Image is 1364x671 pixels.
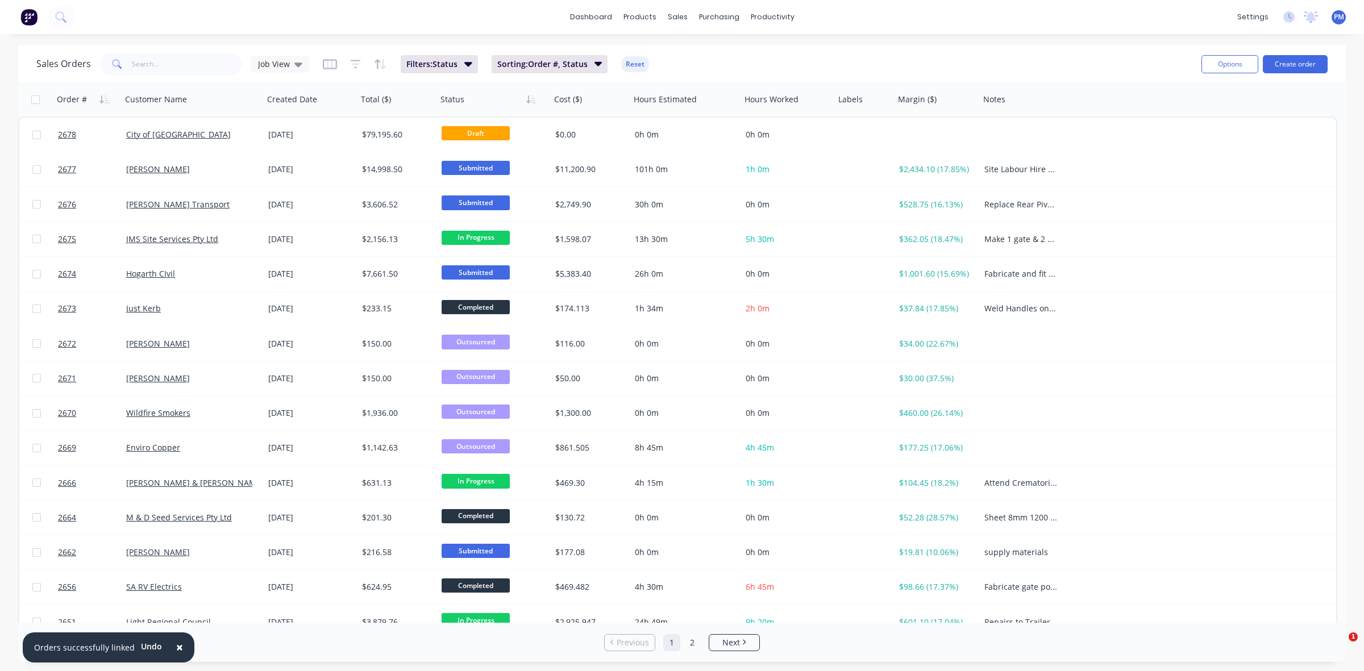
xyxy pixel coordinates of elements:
[984,581,1058,593] div: Fabricate gate post to drawings
[58,303,76,314] span: 2673
[899,477,971,489] div: $104.45 (18.2%)
[58,616,76,628] span: 2651
[132,53,243,76] input: Search...
[746,477,774,488] span: 1h 30m
[555,616,622,628] div: $2,925.947
[362,199,429,210] div: $3,606.52
[605,637,655,648] a: Previous page
[126,129,231,140] a: City of [GEOGRAPHIC_DATA]
[34,641,135,653] div: Orders successfully linked
[268,164,353,175] div: [DATE]
[58,512,76,523] span: 2664
[58,442,76,453] span: 2669
[618,9,662,26] div: products
[442,126,510,140] span: Draft
[899,407,971,419] div: $460.00 (26.14%)
[684,634,701,651] a: Page 2
[58,501,126,535] a: 2664
[1232,9,1274,26] div: settings
[362,512,429,523] div: $201.30
[745,9,800,26] div: productivity
[58,129,76,140] span: 2678
[555,303,622,314] div: $174.113
[984,164,1058,175] div: Site Labour Hire 7.30am to 4.30pm - 2 men for 1 week (Basic Hand Tools only).
[635,338,731,349] div: 0h 0m
[58,291,126,326] a: 2673
[554,94,582,105] div: Cost ($)
[1349,632,1358,641] span: 1
[746,581,774,592] span: 6h 45m
[361,94,391,105] div: Total ($)
[984,512,1058,523] div: Sheet 8mm 1200 x 2400 & Angle 40x40x6 AL
[58,268,76,280] span: 2674
[126,199,230,210] a: [PERSON_NAME] Transport
[442,405,510,419] span: Outsourced
[635,581,731,593] div: 4h 30m
[58,257,126,291] a: 2674
[268,338,353,349] div: [DATE]
[126,407,190,418] a: Wildfire Smokers
[362,338,429,349] div: $150.00
[746,616,774,627] span: 9h 20m
[268,234,353,245] div: [DATE]
[899,338,971,349] div: $34.00 (22.67%)
[362,373,429,384] div: $150.00
[492,55,608,73] button: Sorting:Order #, Status
[126,581,182,592] a: SA RV Electrics
[746,512,770,523] span: 0h 0m
[635,512,731,523] div: 0h 0m
[1201,55,1258,73] button: Options
[125,94,187,105] div: Customer Name
[442,509,510,523] span: Completed
[1334,12,1344,22] span: PM
[440,94,464,105] div: Status
[746,199,770,210] span: 0h 0m
[406,59,458,70] span: Filters: Status
[898,94,937,105] div: Margin ($)
[268,268,353,280] div: [DATE]
[442,300,510,314] span: Completed
[268,512,353,523] div: [DATE]
[58,199,76,210] span: 2676
[746,164,770,174] span: 1h 0m
[635,407,731,419] div: 0h 0m
[362,616,429,628] div: $3,879.76
[838,94,863,105] div: Labels
[126,442,180,453] a: Enviro Copper
[362,477,429,489] div: $631.13
[362,268,429,280] div: $7,661.50
[746,338,770,349] span: 0h 0m
[126,303,161,314] a: Just Kerb
[663,634,680,651] a: Page 1 is your current page
[401,55,478,73] button: Filters:Status
[58,118,126,152] a: 2678
[984,234,1058,245] div: Make 1 gate & 2 side panels as per drawings
[58,327,126,361] a: 2672
[745,94,799,105] div: Hours Worked
[635,164,731,175] div: 101h 0m
[176,639,183,655] span: ×
[268,373,353,384] div: [DATE]
[58,477,76,489] span: 2666
[984,616,1058,628] div: Repairs to Trailer following Inspections - P343, P408 & P387
[899,442,971,453] div: $177.25 (17.06%)
[442,265,510,280] span: Submitted
[126,234,218,244] a: JMS Site Services Pty Ltd
[442,578,510,593] span: Completed
[126,373,190,384] a: [PERSON_NAME]
[58,407,76,419] span: 2670
[268,581,353,593] div: [DATE]
[20,9,38,26] img: Factory
[555,407,622,419] div: $1,300.00
[268,303,353,314] div: [DATE]
[635,616,731,628] div: 24h 49m
[899,164,971,175] div: $2,434.10 (17.85%)
[126,164,190,174] a: [PERSON_NAME]
[899,234,971,245] div: $362.05 (18.47%)
[746,442,774,453] span: 4h 45m
[442,544,510,558] span: Submitted
[362,442,429,453] div: $1,142.63
[268,477,353,489] div: [DATE]
[634,94,697,105] div: Hours Estimated
[268,129,353,140] div: [DATE]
